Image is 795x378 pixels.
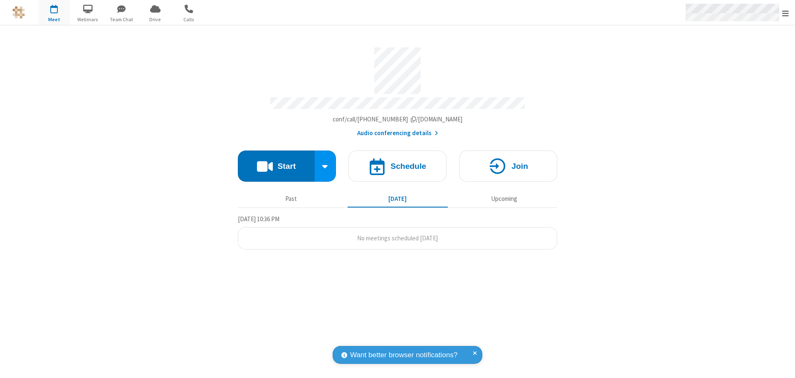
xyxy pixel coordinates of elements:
[315,151,336,182] div: Start conference options
[238,215,279,223] span: [DATE] 10:36 PM
[350,350,457,361] span: Want better browser notifications?
[238,151,315,182] button: Start
[241,191,341,207] button: Past
[357,234,438,242] span: No meetings scheduled [DATE]
[390,162,426,170] h4: Schedule
[357,128,438,138] button: Audio conferencing details
[511,162,528,170] h4: Join
[12,6,25,19] img: QA Selenium DO NOT DELETE OR CHANGE
[277,162,296,170] h4: Start
[333,115,463,124] button: Copy my meeting room linkCopy my meeting room link
[333,115,463,123] span: Copy my meeting room link
[72,16,104,23] span: Webinars
[459,151,557,182] button: Join
[140,16,171,23] span: Drive
[173,16,205,23] span: Calls
[348,151,447,182] button: Schedule
[106,16,137,23] span: Team Chat
[238,41,557,138] section: Account details
[348,191,448,207] button: [DATE]
[39,16,70,23] span: Meet
[238,214,557,250] section: Today's Meetings
[454,191,554,207] button: Upcoming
